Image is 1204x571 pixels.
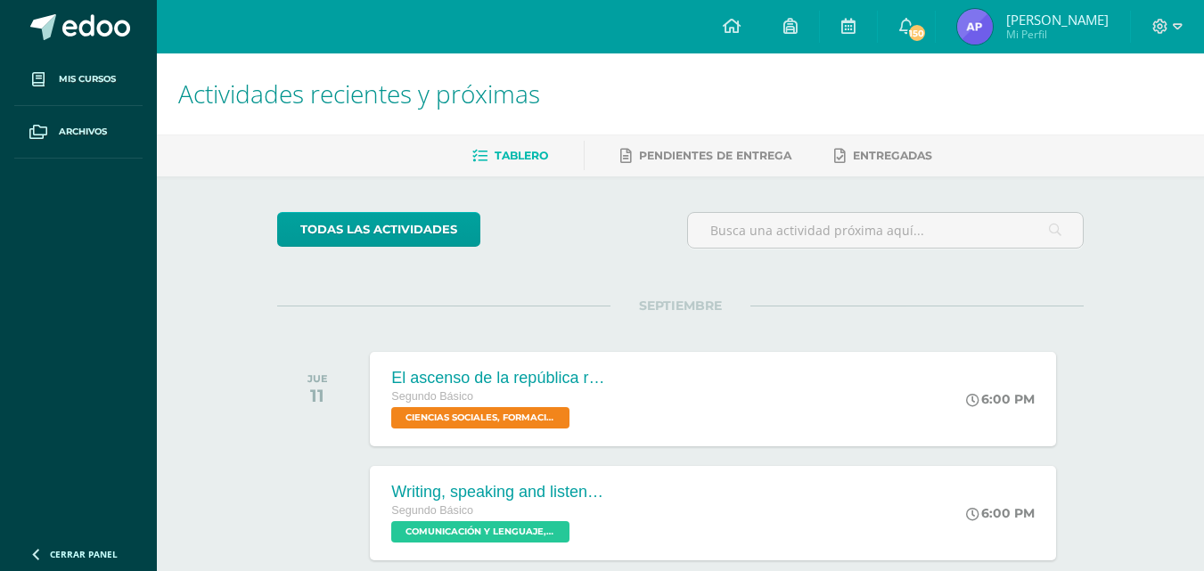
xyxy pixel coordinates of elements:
[178,77,540,110] span: Actividades recientes y próximas
[966,505,1035,521] div: 6:00 PM
[391,483,605,502] div: Writing, speaking and listening.
[391,407,569,428] span: CIENCIAS SOCIALES, FORMACIÓN CIUDADANA E INTERCULTURALIDAD 'Sección B'
[906,23,926,43] span: 150
[277,212,480,247] a: todas las Actividades
[688,213,1083,248] input: Busca una actividad próxima aquí...
[14,53,143,106] a: Mis cursos
[14,106,143,159] a: Archivos
[391,390,473,403] span: Segundo Básico
[1006,27,1109,42] span: Mi Perfil
[639,149,791,162] span: Pendientes de entrega
[853,149,932,162] span: Entregadas
[495,149,548,162] span: Tablero
[307,372,328,385] div: JUE
[834,142,932,170] a: Entregadas
[59,125,107,139] span: Archivos
[966,391,1035,407] div: 6:00 PM
[391,521,569,542] span: COMUNICACIÓN Y LENGUAJE, IDIOMA EXTRANJERO 'Sección B'
[391,504,473,517] span: Segundo Básico
[957,9,993,45] img: c020f3627bf2f1d27d24fba9aa16a4a2.png
[50,548,118,560] span: Cerrar panel
[307,385,328,406] div: 11
[472,142,548,170] a: Tablero
[1006,11,1109,29] span: [PERSON_NAME]
[610,298,750,314] span: SEPTIEMBRE
[391,369,605,387] div: El ascenso de la república romana
[59,72,116,86] span: Mis cursos
[620,142,791,170] a: Pendientes de entrega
